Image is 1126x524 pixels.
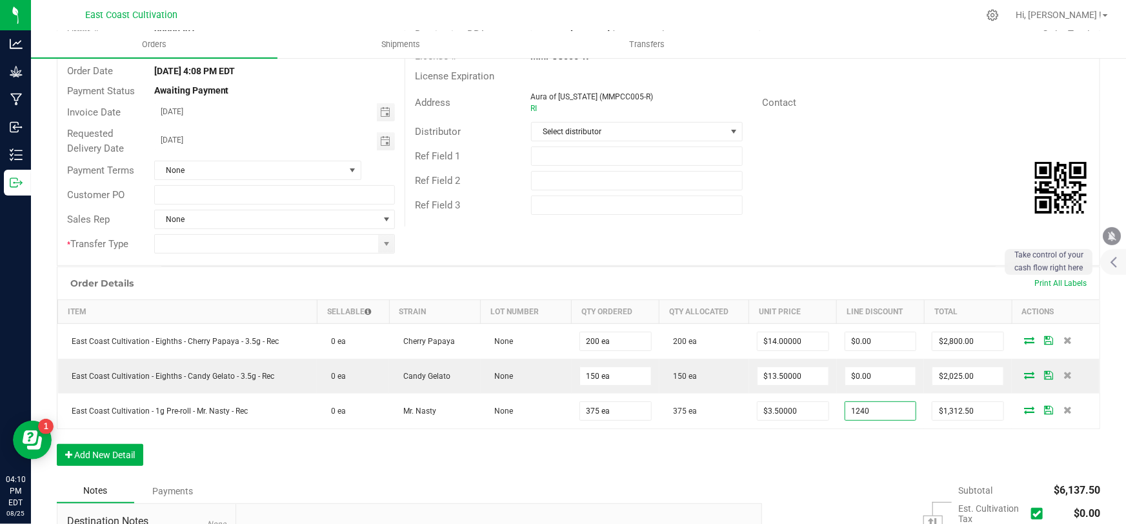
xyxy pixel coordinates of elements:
[1058,406,1078,414] span: Delete Order Detail
[415,70,494,82] span: License Expiration
[10,176,23,189] inline-svg: Outbound
[67,238,128,250] span: Transfer Type
[758,402,829,420] input: 0
[845,332,916,350] input: 0
[125,39,184,50] span: Orders
[932,367,1003,385] input: 0
[1058,336,1078,344] span: Delete Order Detail
[580,332,651,350] input: 0
[317,300,389,324] th: Sellable
[845,402,916,420] input: 0
[481,300,572,324] th: Lot Number
[415,175,460,186] span: Ref Field 2
[155,210,379,228] span: None
[10,65,23,78] inline-svg: Grow
[6,509,25,518] p: 08/25
[10,121,23,134] inline-svg: Inbound
[154,85,229,96] strong: Awaiting Payment
[10,148,23,161] inline-svg: Inventory
[488,337,514,346] span: None
[377,132,396,150] span: Toggle calendar
[415,199,460,211] span: Ref Field 3
[134,479,212,503] div: Payments
[10,93,23,106] inline-svg: Manufacturing
[985,9,1001,21] div: Manage settings
[70,278,134,288] h1: Order Details
[57,444,143,466] button: Add New Detail
[67,128,124,154] span: Requested Delivery Date
[572,300,659,324] th: Qty Ordered
[364,39,437,50] span: Shipments
[1035,162,1087,214] qrcode: 00000391
[325,372,346,381] span: 0 ea
[932,332,1003,350] input: 0
[762,97,796,108] span: Contact
[377,103,396,121] span: Toggle calendar
[66,407,248,416] span: East Coast Cultivation - 1g Pre-roll - Mr. Nasty - Rec
[531,104,538,113] span: RI
[57,479,134,503] div: Notes
[397,407,436,416] span: Mr. Nasty
[1034,279,1087,288] span: Print All Labels
[667,372,698,381] span: 150 ea
[837,300,925,324] th: Line Discount
[1039,336,1058,344] span: Save Order Detail
[531,51,589,61] strong: MMPCC005-R
[155,161,345,179] span: None
[667,337,698,346] span: 200 ea
[845,367,916,385] input: 0
[154,66,236,76] strong: [DATE] 4:08 PM EDT
[389,300,480,324] th: Strain
[958,503,1026,524] span: Est. Cultivation Tax
[31,31,277,58] a: Orders
[1039,406,1058,414] span: Save Order Detail
[10,37,23,50] inline-svg: Analytics
[38,419,54,434] iframe: Resource center unread badge
[932,402,1003,420] input: 0
[1016,10,1101,20] span: Hi, [PERSON_NAME] !
[758,332,829,350] input: 0
[659,300,749,324] th: Qty Allocated
[58,300,317,324] th: Item
[1031,505,1049,523] span: Calculate cultivation tax
[749,300,837,324] th: Unit Price
[1058,371,1078,379] span: Delete Order Detail
[325,407,346,416] span: 0 ea
[277,31,524,58] a: Shipments
[1035,162,1087,214] img: Scan me!
[67,65,113,77] span: Order Date
[66,372,275,381] span: East Coast Cultivation - Eighths - Candy Gelato - 3.5g - Rec
[612,39,682,50] span: Transfers
[524,31,770,58] a: Transfers
[415,126,461,137] span: Distributor
[397,337,455,346] span: Cherry Papaya
[67,106,121,118] span: Invoice Date
[325,337,346,346] span: 0 ea
[924,300,1012,324] th: Total
[1074,507,1100,519] span: $0.00
[1012,300,1100,324] th: Actions
[86,10,178,21] span: East Coast Cultivation
[415,97,450,108] span: Address
[67,85,135,97] span: Payment Status
[67,189,125,201] span: Customer PO
[1054,484,1100,496] span: $6,137.50
[1039,371,1058,379] span: Save Order Detail
[6,474,25,509] p: 04:10 PM EDT
[488,407,514,416] span: None
[397,372,450,381] span: Candy Gelato
[580,402,651,420] input: 0
[66,337,279,346] span: East Coast Cultivation - Eighths - Cherry Papaya - 3.5g - Rec
[580,367,651,385] input: 0
[532,123,727,141] span: Select distributor
[958,485,992,496] span: Subtotal
[13,421,52,459] iframe: Resource center
[67,165,134,176] span: Payment Terms
[415,150,460,162] span: Ref Field 1
[667,407,698,416] span: 375 ea
[488,372,514,381] span: None
[531,92,654,101] span: Aura of [US_STATE] (MMPCC005-R)
[758,367,829,385] input: 0
[67,214,110,225] span: Sales Rep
